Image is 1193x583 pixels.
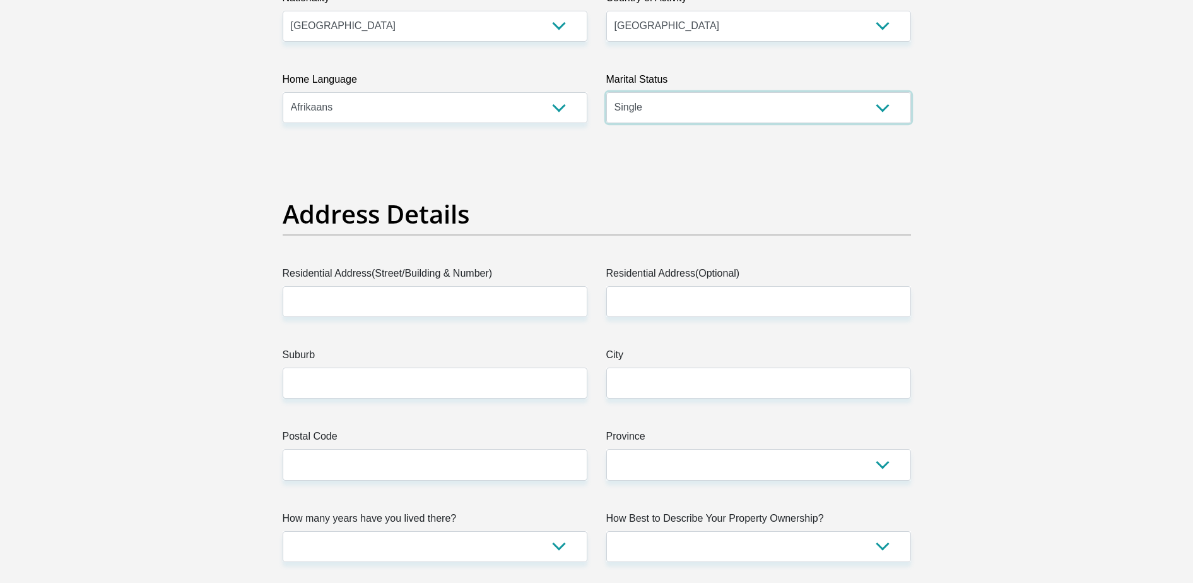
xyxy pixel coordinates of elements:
label: Marital Status [606,72,911,92]
label: City [606,347,911,368]
label: Province [606,429,911,449]
h2: Address Details [283,199,911,229]
select: Please select a value [606,531,911,562]
label: Residential Address(Street/Building & Number) [283,266,587,286]
label: Suburb [283,347,587,368]
label: How many years have you lived there? [283,511,587,531]
input: Address line 2 (Optional) [606,286,911,317]
input: Suburb [283,368,587,399]
select: Please select a value [283,531,587,562]
label: How Best to Describe Your Property Ownership? [606,511,911,531]
select: Please Select a Province [606,449,911,480]
label: Postal Code [283,429,587,449]
input: Postal Code [283,449,587,480]
input: City [606,368,911,399]
input: Valid residential address [283,286,587,317]
label: Residential Address(Optional) [606,266,911,286]
label: Home Language [283,72,587,92]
